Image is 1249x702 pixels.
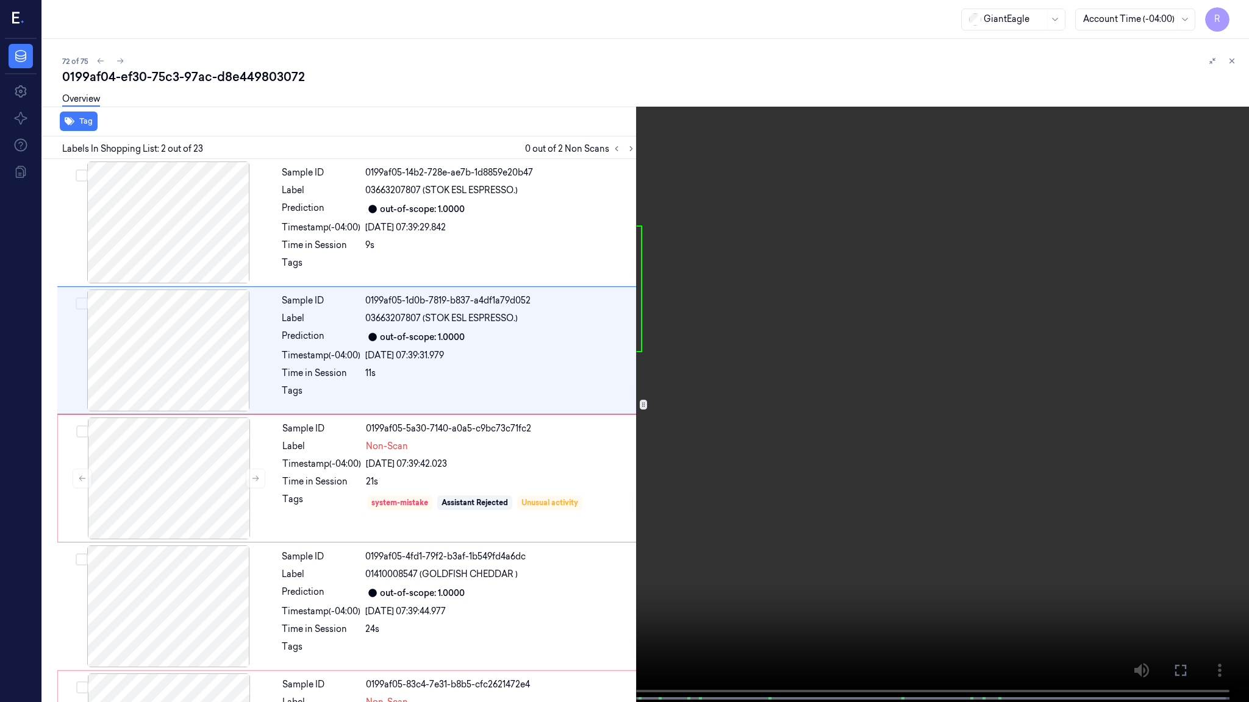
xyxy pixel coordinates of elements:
[282,623,360,636] div: Time in Session
[365,221,636,234] div: [DATE] 07:39:29.842
[365,623,636,636] div: 24s
[282,550,360,563] div: Sample ID
[442,497,508,508] div: Assistant Rejected
[282,586,360,600] div: Prediction
[76,425,88,438] button: Select row
[365,568,518,581] span: 01410008547 (GOLDFISH CHEDDAR )
[282,640,360,660] div: Tags
[282,422,361,435] div: Sample ID
[282,330,360,344] div: Prediction
[365,367,636,380] div: 11s
[76,553,88,565] button: Select row
[282,568,360,581] div: Label
[366,422,635,435] div: 0199af05-5a30-7140-a0a5-c9bc73c71fc2
[365,294,636,307] div: 0199af05-1d0b-7819-b837-a4df1a79d052
[525,141,639,156] span: 0 out of 2 Non Scans
[282,605,360,618] div: Timestamp (-04:00)
[282,349,360,362] div: Timestamp (-04:00)
[76,169,88,182] button: Select row
[380,587,465,600] div: out-of-scope: 1.0000
[366,678,635,691] div: 0199af05-83c4-7e31-b8b5-cfc2621472e4
[366,458,635,470] div: [DATE] 07:39:42.023
[76,681,88,693] button: Select row
[282,493,361,512] div: Tags
[380,331,465,344] div: out-of-scope: 1.0000
[365,239,636,252] div: 9s
[282,678,361,691] div: Sample ID
[365,349,636,362] div: [DATE] 07:39:31.979
[365,184,518,197] span: 03663207807 (STOK ESL ESPRESSO.)
[282,221,360,234] div: Timestamp (-04:00)
[62,68,1239,85] div: 0199af04-ef30-75c3-97ac-d8e449803072
[365,550,636,563] div: 0199af05-4fd1-79f2-b3af-1b549fd4a6dc
[282,458,361,470] div: Timestamp (-04:00)
[282,367,360,380] div: Time in Session
[282,440,361,453] div: Label
[366,440,408,453] span: Non-Scan
[365,166,636,179] div: 0199af05-14b2-728e-ae7b-1d8859e20b47
[365,605,636,618] div: [DATE] 07:39:44.977
[60,112,98,131] button: Tag
[282,312,360,325] div: Label
[62,56,88,66] span: 72 of 75
[282,239,360,252] div: Time in Session
[371,497,428,508] div: system-mistake
[282,184,360,197] div: Label
[366,475,635,488] div: 21s
[62,143,203,155] span: Labels In Shopping List: 2 out of 23
[62,93,100,107] a: Overview
[76,297,88,310] button: Select row
[521,497,578,508] div: Unusual activity
[1205,7,1229,32] button: R
[282,385,360,404] div: Tags
[365,312,518,325] span: 03663207807 (STOK ESL ESPRESSO.)
[282,202,360,216] div: Prediction
[282,257,360,276] div: Tags
[380,203,465,216] div: out-of-scope: 1.0000
[282,294,360,307] div: Sample ID
[282,475,361,488] div: Time in Session
[282,166,360,179] div: Sample ID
